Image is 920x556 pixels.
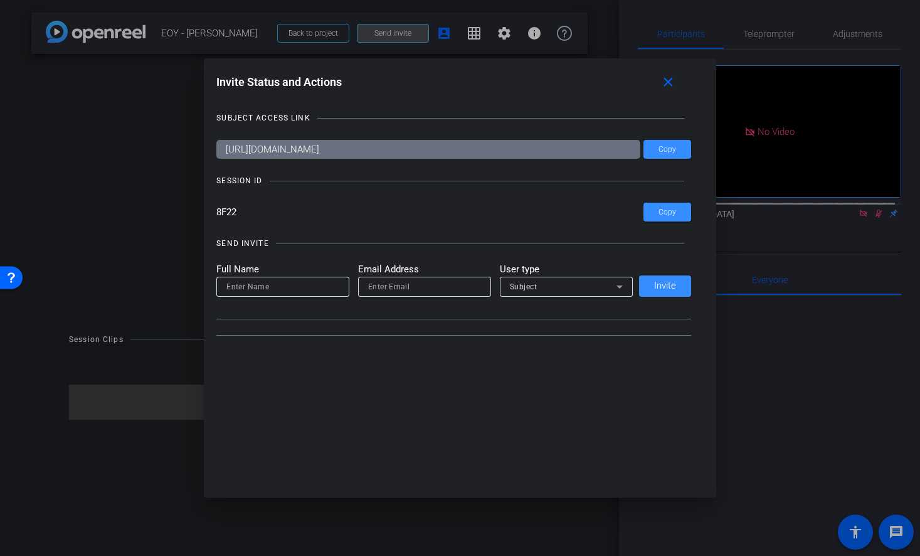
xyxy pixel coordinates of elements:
div: SESSION ID [216,174,262,187]
div: SEND INVITE [216,237,268,250]
button: Copy [643,140,691,159]
input: Enter Name [226,279,339,294]
mat-icon: close [660,75,676,90]
openreel-title-line: SUBJECT ACCESS LINK [216,112,691,124]
openreel-title-line: SEND INVITE [216,237,691,250]
openreel-title-line: SESSION ID [216,174,691,187]
span: Subject [510,282,537,291]
div: Invite Status and Actions [216,71,691,94]
button: Copy [643,203,691,222]
mat-label: Full Name [216,262,349,277]
div: SUBJECT ACCESS LINK [216,112,310,124]
span: Copy [658,208,676,217]
mat-label: User type [500,262,633,277]
span: Copy [658,145,676,154]
mat-label: Email Address [358,262,491,277]
input: Enter Email [368,279,481,294]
